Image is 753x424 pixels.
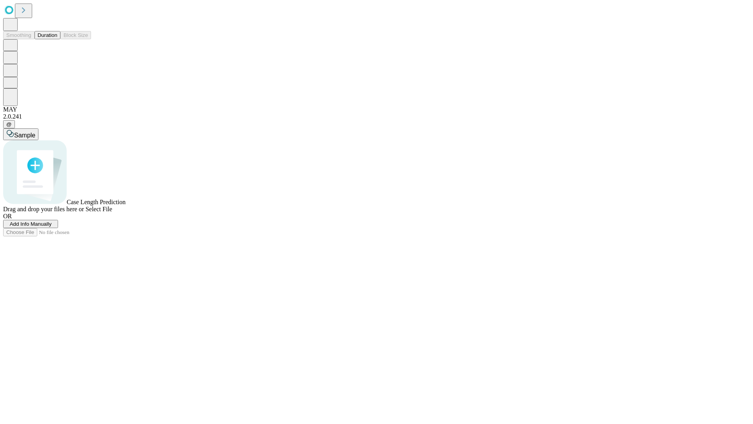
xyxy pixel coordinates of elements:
[6,121,12,127] span: @
[67,199,125,205] span: Case Length Prediction
[3,106,750,113] div: MAY
[3,128,38,140] button: Sample
[3,206,84,212] span: Drag and drop your files here or
[3,220,58,228] button: Add Info Manually
[60,31,91,39] button: Block Size
[14,132,35,139] span: Sample
[3,213,12,219] span: OR
[3,120,15,128] button: @
[3,113,750,120] div: 2.0.241
[35,31,60,39] button: Duration
[10,221,52,227] span: Add Info Manually
[3,31,35,39] button: Smoothing
[85,206,112,212] span: Select File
